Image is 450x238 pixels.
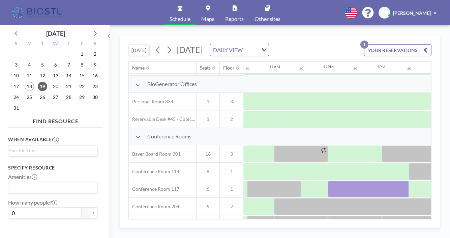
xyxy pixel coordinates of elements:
span: Personal Room 334 [129,99,173,105]
span: Monday, August 4, 2025 [25,60,34,70]
span: 2 [220,116,243,122]
span: 8 [197,168,219,175]
h3: Specify resource [8,165,98,171]
span: Thursday, August 14, 2025 [64,71,73,80]
label: How many people? [8,199,57,206]
div: 12PM [323,64,334,69]
div: Name [132,65,145,71]
span: Maps [201,16,214,22]
span: Other sites [254,16,280,22]
img: organization-logo [11,6,64,20]
div: 30 [245,67,249,71]
label: Amenities [8,174,37,180]
div: Seats [200,65,211,71]
span: BioGenerator Offices [147,81,197,87]
div: Search for option [210,44,269,56]
span: Tuesday, August 26, 2025 [38,92,47,102]
div: 30 [299,67,303,71]
span: 6 [197,186,219,192]
span: Sunday, August 31, 2025 [11,103,21,113]
span: [DATE] [176,45,203,55]
span: Reports [225,16,244,22]
div: T [62,40,75,49]
button: [DATE] [128,44,150,56]
span: CK [381,10,388,16]
span: Wednesday, August 20, 2025 [51,82,60,91]
span: Monday, August 25, 2025 [25,92,34,102]
div: 1PM [377,64,385,69]
span: 2 [220,204,243,210]
span: Friday, August 1, 2025 [77,49,87,59]
div: 30 [407,67,411,71]
span: Friday, August 22, 2025 [77,82,87,91]
button: YOUR RESERVATIONS1 [364,44,431,56]
span: 1 [197,99,219,105]
h4: FIND RESOURCE [8,115,103,125]
input: Search for option [9,183,94,192]
span: Friday, August 8, 2025 [77,60,87,70]
div: 11AM [269,64,280,69]
div: F [75,40,88,49]
span: Saturday, August 2, 2025 [90,49,100,59]
span: 1 [220,186,243,192]
span: Saturday, August 16, 2025 [90,71,100,80]
button: - [82,207,90,219]
span: Conference Room 114 [129,168,179,175]
input: Search for option [245,46,258,54]
div: [DATE] [46,29,65,38]
button: + [90,207,98,219]
span: Wednesday, August 27, 2025 [51,92,60,102]
div: S [10,40,23,49]
span: Conference Rooms [147,133,191,140]
span: [PERSON_NAME] [393,10,431,16]
span: Wednesday, August 13, 2025 [51,71,60,80]
span: Wednesday, August 6, 2025 [51,60,60,70]
input: Search for option [9,147,94,154]
div: Search for option [8,182,97,193]
div: T [36,40,49,49]
label: Floor [8,224,21,231]
span: 1 [197,116,219,122]
span: Sunday, August 24, 2025 [11,92,21,102]
span: Friday, August 15, 2025 [77,71,87,80]
div: S [88,40,101,49]
div: 2PM [431,64,439,69]
p: 1 [360,41,368,49]
span: Tuesday, August 12, 2025 [38,71,47,80]
span: Conference Room 117 [129,186,179,192]
span: 3 [220,99,243,105]
span: 1 [220,168,243,175]
span: Schedule [170,16,190,22]
span: Sunday, August 17, 2025 [11,82,21,91]
span: Sunday, August 10, 2025 [11,71,21,80]
span: 5 [197,204,219,210]
span: Saturday, August 30, 2025 [90,92,100,102]
span: Monday, August 11, 2025 [25,71,34,80]
span: Thursday, August 28, 2025 [64,92,73,102]
span: Friday, August 29, 2025 [77,92,87,102]
span: Tuesday, August 19, 2025 [38,82,47,91]
span: Monday, August 18, 2025 [25,82,34,91]
div: Floor [223,65,235,71]
span: Saturday, August 9, 2025 [90,60,100,70]
span: Thursday, August 7, 2025 [64,60,73,70]
span: 16 [197,151,219,157]
span: Thursday, August 21, 2025 [64,82,73,91]
span: 3 [220,151,243,157]
span: Saturday, August 23, 2025 [90,82,100,91]
span: Bayer Board Room 301 [129,151,181,157]
div: W [49,40,62,49]
div: 30 [353,67,357,71]
div: M [23,40,36,49]
div: Search for option [8,146,97,156]
span: Tuesday, August 5, 2025 [38,60,47,70]
span: DAILY VIEW [212,46,244,54]
span: Conference Room 204 [129,204,179,210]
span: Sunday, August 3, 2025 [11,60,21,70]
span: Reservable Desk #45 - Cubicle Area (Office 206) [129,116,196,122]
